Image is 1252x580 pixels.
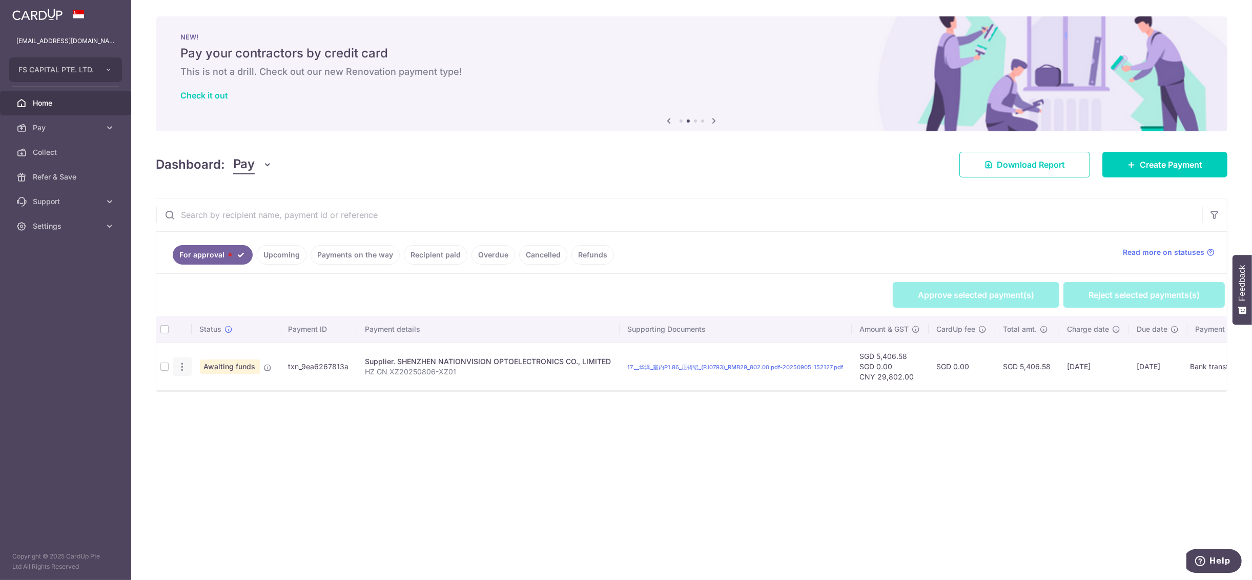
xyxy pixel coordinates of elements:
[156,198,1202,231] input: Search by recipient name, payment id or reference
[1137,324,1168,334] span: Due date
[1123,247,1204,257] span: Read more on statuses
[365,356,611,367] div: Supplier. SHENZHEN NATIONVISION OPTOELECTRONICS CO., LIMITED
[471,245,515,265] a: Overdue
[620,316,852,343] th: Supporting Documents
[233,155,273,174] button: Pay
[571,245,614,265] a: Refunds
[16,36,115,46] p: [EMAIL_ADDRESS][DOMAIN_NAME]
[1186,549,1242,575] iframe: Opens a widget where you can find more information
[12,8,63,21] img: CardUp
[1238,265,1247,301] span: Feedback
[33,147,100,157] span: Collect
[519,245,567,265] a: Cancelled
[1068,324,1110,334] span: Charge date
[995,343,1059,390] td: SGD 5,406.58
[180,33,1203,41] p: NEW!
[937,324,976,334] span: CardUp fee
[852,343,929,390] td: SGD 5,406.58 SGD 0.00 CNY 29,802.00
[959,152,1090,177] a: Download Report
[357,316,620,343] th: Payment details
[997,158,1065,171] span: Download Report
[1129,343,1187,390] td: [DATE]
[929,343,995,390] td: SGD 0.00
[1191,363,1236,371] span: Bank transfer
[33,123,100,133] span: Pay
[280,343,357,390] td: txn_9ea6267813a
[33,172,100,182] span: Refer & Save
[156,16,1227,131] img: Renovation banner
[180,90,228,101] a: Check it out
[33,98,100,108] span: Home
[33,196,100,207] span: Support
[200,359,260,374] span: Awaiting funds
[1003,324,1037,334] span: Total amt.
[200,324,222,334] span: Status
[33,221,100,231] span: Settings
[180,45,1203,62] h5: Pay your contractors by credit card
[18,65,94,75] span: FS CAPITAL PTE. LTD.
[180,66,1203,78] h6: This is not a drill. Check out our new Renovation payment type!
[173,245,253,265] a: For approval
[860,324,909,334] span: Amount & GST
[280,316,357,343] th: Payment ID
[9,57,122,82] button: FS CAPITAL PTE. LTD.
[257,245,306,265] a: Upcoming
[404,245,467,265] a: Recipient paid
[628,364,844,371] a: 17.__华泽_室内P1.86_压铸铝_(PJ0793)_RMB29_802.00.pdf-20250905-152127.pdf
[1233,255,1252,325] button: Feedback - Show survey
[1102,152,1227,177] a: Create Payment
[311,245,400,265] a: Payments on the way
[1059,343,1129,390] td: [DATE]
[1123,247,1215,257] a: Read more on statuses
[1140,158,1202,171] span: Create Payment
[233,155,255,174] span: Pay
[156,155,225,174] h4: Dashboard:
[365,367,611,377] p: HZ GN XZ20250806-XZ01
